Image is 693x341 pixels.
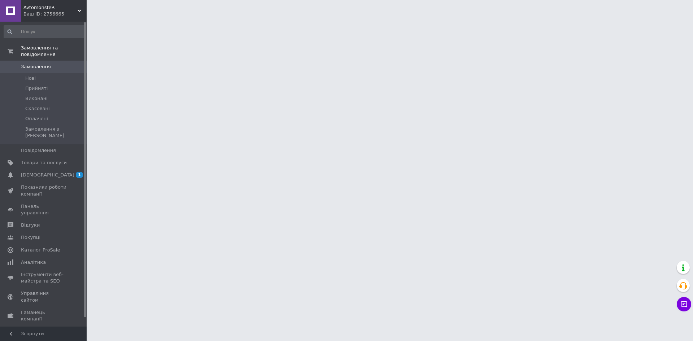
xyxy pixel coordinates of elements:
[21,64,51,70] span: Замовлення
[21,309,67,322] span: Гаманець компанії
[21,147,56,154] span: Повідомлення
[21,271,67,284] span: Інструменти веб-майстра та SEO
[21,184,67,197] span: Показники роботи компанії
[677,297,691,311] button: Чат з покупцем
[21,45,87,58] span: Замовлення та повідомлення
[21,203,67,216] span: Панель управління
[23,11,87,17] div: Ваш ID: 2756665
[21,159,67,166] span: Товари та послуги
[4,25,85,38] input: Пошук
[25,75,36,82] span: Нові
[25,95,48,102] span: Виконані
[76,172,83,178] span: 1
[25,126,84,139] span: Замовлення з [PERSON_NAME]
[25,115,48,122] span: Оплачені
[21,234,40,241] span: Покупці
[21,290,67,303] span: Управління сайтом
[21,259,46,266] span: Аналітика
[23,4,78,11] span: AvtomonsteR
[21,222,40,228] span: Відгуки
[25,105,50,112] span: Скасовані
[25,85,48,92] span: Прийняті
[21,247,60,253] span: Каталог ProSale
[21,172,74,178] span: [DEMOGRAPHIC_DATA]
